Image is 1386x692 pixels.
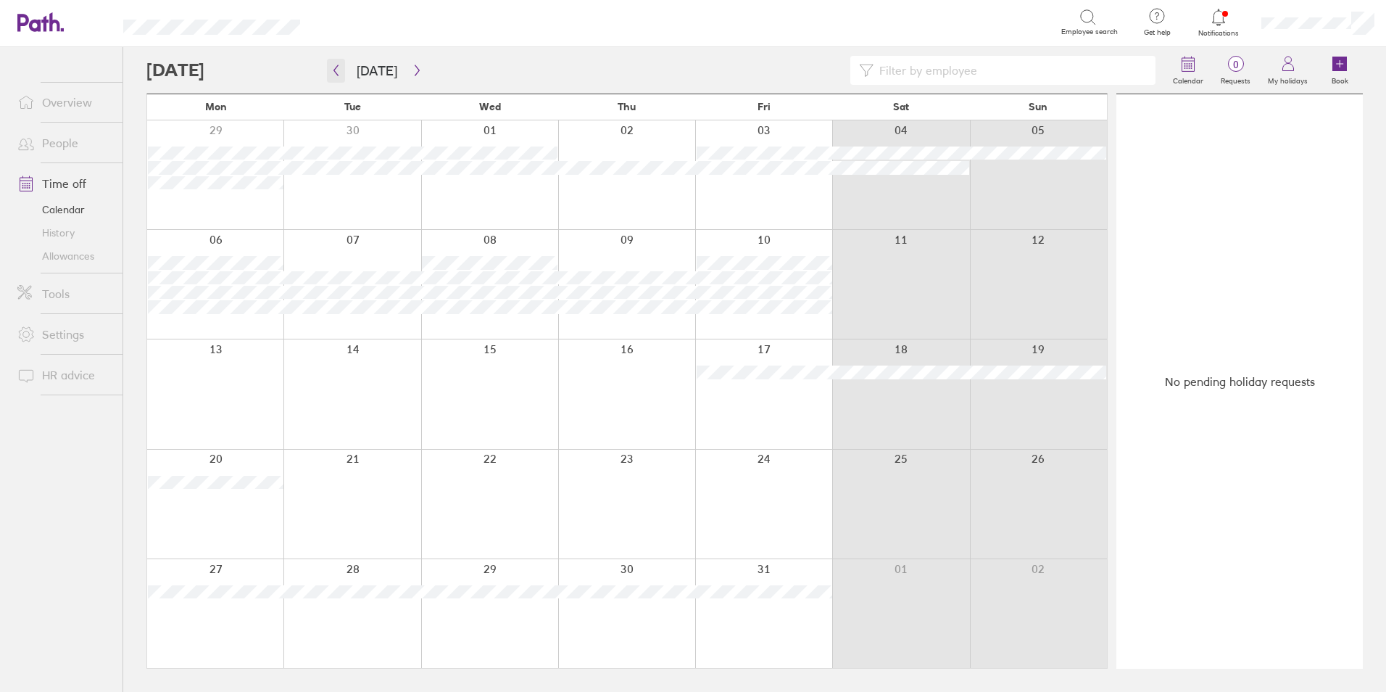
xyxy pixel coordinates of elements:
a: Calendar [1164,47,1212,94]
button: [DATE] [345,59,409,83]
span: 0 [1212,59,1259,70]
label: Calendar [1164,73,1212,86]
a: Overview [6,88,123,117]
div: No pending holiday requests [1116,94,1363,669]
a: HR advice [6,361,123,390]
a: Allowances [6,244,123,268]
span: Employee search [1061,28,1118,36]
a: My holidays [1259,47,1316,94]
label: Requests [1212,73,1259,86]
a: People [6,128,123,157]
a: Book [1316,47,1363,94]
input: Filter by employee [873,57,1147,84]
a: Tools [6,279,123,308]
span: Sat [893,101,909,112]
label: Book [1323,73,1357,86]
a: 0Requests [1212,47,1259,94]
div: Search [339,15,376,28]
label: My holidays [1259,73,1316,86]
a: History [6,221,123,244]
span: Notifications [1195,29,1242,38]
span: Tue [344,101,361,112]
a: Settings [6,320,123,349]
span: Fri [758,101,771,112]
span: Sun [1029,101,1047,112]
span: Get help [1134,28,1181,37]
a: Notifications [1195,7,1242,38]
span: Wed [479,101,501,112]
span: Mon [205,101,227,112]
a: Time off [6,169,123,198]
span: Thu [618,101,636,112]
a: Calendar [6,198,123,221]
